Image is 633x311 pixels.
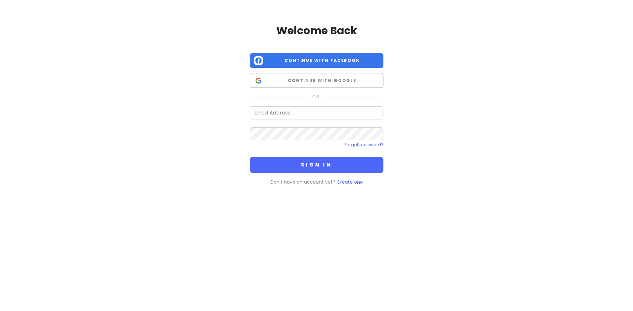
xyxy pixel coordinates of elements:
[254,76,263,85] img: Google logo
[265,57,379,64] span: Continue with Facebook
[265,77,379,84] span: Continue with Google
[250,73,383,88] button: Continue with Google
[345,142,383,147] a: Forgot password?
[250,157,383,173] button: Sign in
[250,178,383,186] p: Don't have an account yet?
[250,53,383,68] button: Continue with Facebook
[250,106,383,119] input: Email Address
[250,24,383,38] h2: Welcome Back
[254,56,263,65] img: Facebook logo
[337,179,363,185] a: Create one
